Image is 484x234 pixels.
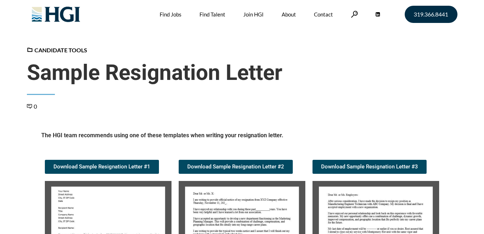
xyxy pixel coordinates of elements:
a: Download Sample Resignation Letter #2 [179,160,293,174]
span: Download Sample Resignation Letter #3 [321,164,418,169]
span: Download Sample Resignation Letter #2 [187,164,284,169]
h5: The HGI team recommends using one of these templates when writing your resignation letter. [41,132,443,142]
a: Download Sample Resignation Letter #1 [45,160,159,174]
span: Sample Resignation Letter [27,60,457,86]
a: Download Sample Resignation Letter #3 [313,160,427,174]
a: 0 [27,103,37,110]
a: 319.366.8441 [405,6,457,23]
span: Download Sample Resignation Letter #1 [53,164,150,169]
a: Candidate Tools [27,47,87,53]
span: 319.366.8441 [414,11,448,17]
a: Search [351,11,358,18]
